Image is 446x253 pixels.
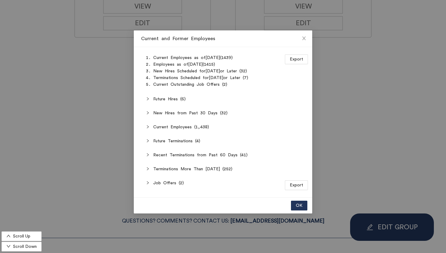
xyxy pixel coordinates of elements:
span: Export [290,182,303,189]
div: Current Employees (1,438) [141,120,305,134]
div: Current and Former Employees [141,35,305,42]
button: Export [285,180,308,190]
span: Scroll Down [13,243,37,250]
span: Current Employees (1,438) [153,124,300,130]
button: downScroll Down [2,242,42,251]
span: right [146,139,150,143]
span: Future Terminations (4) [153,138,300,144]
span: Export [290,56,303,63]
span: Terminations More Than [DATE] (252) [153,166,300,172]
span: right [146,125,150,129]
span: Future Hires (6) [153,96,300,102]
div: Future Terminations (4) [141,134,305,148]
span: right [146,97,150,101]
span: Scroll Up [13,233,30,240]
li: Terminations Scheduled for [DATE] or Later ( 7 ) [153,75,305,81]
button: upScroll Up [2,231,42,241]
span: down [6,244,11,249]
div: Job Offers (2) [141,176,305,190]
li: Employees as of [DATE] ( 1415 ) [153,61,305,68]
div: Recent Terminations from Past 60 Days (41) [141,148,305,162]
button: Close [296,30,312,47]
span: right [146,181,150,185]
li: New Hires Scheduled for [DATE] or Later ( 32 ) [153,68,305,75]
span: OK [296,202,302,209]
span: right [146,153,150,157]
span: Job Offers (2) [153,180,300,186]
span: Recent Terminations from Past 60 Days (41) [153,152,300,158]
span: right [146,167,150,171]
span: right [146,111,150,115]
li: Current Outstanding Job Offers ( 2 ) [153,81,305,88]
div: New Hires from Past 30 Days (32) [141,106,305,120]
button: Export [285,54,308,64]
div: Terminations More Than [DATE] (252) [141,162,305,176]
li: Current Employees as of [DATE] ( 1439 ) [153,54,305,61]
div: Future Hires (6) [141,92,305,106]
button: OK [291,201,307,210]
span: New Hires from Past 30 Days (32) [153,110,300,116]
span: up [6,234,11,239]
span: close [302,36,306,41]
